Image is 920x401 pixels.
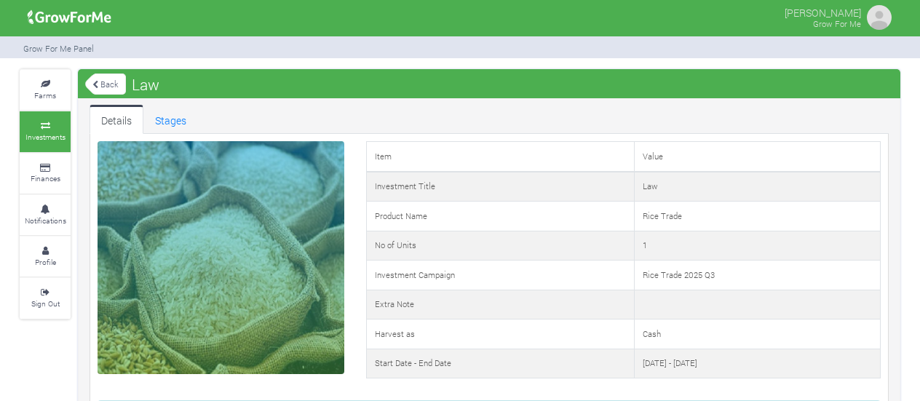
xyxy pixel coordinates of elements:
small: Grow For Me Panel [23,43,94,54]
span: Law [128,70,163,99]
td: Item [366,142,634,172]
td: Law [634,172,880,202]
td: Rice Trade [634,202,880,231]
td: Value [634,142,880,172]
td: Product Name [366,202,634,231]
a: Details [90,105,143,134]
a: Back [85,72,126,96]
td: Investment Campaign [366,261,634,290]
small: Grow For Me [813,18,861,29]
a: Investments [20,111,71,151]
img: growforme image [23,3,116,32]
small: Notifications [25,215,66,226]
a: Finances [20,154,71,194]
a: Profile [20,237,71,277]
small: Sign Out [31,298,60,309]
td: Cash [634,319,880,349]
td: Investment Title [366,172,634,202]
td: Rice Trade 2025 Q3 [634,261,880,290]
a: Notifications [20,195,71,235]
small: Finances [31,173,60,183]
td: Extra Note [366,290,634,319]
td: Start Date - End Date [366,349,634,378]
small: Investments [25,132,66,142]
td: [DATE] - [DATE] [634,349,880,378]
td: 1 [634,231,880,261]
small: Farms [34,90,56,100]
a: Farms [20,70,71,110]
p: [PERSON_NAME] [785,3,861,20]
a: Sign Out [20,278,71,318]
td: No of Units [366,231,634,261]
a: Stages [143,105,198,134]
td: Harvest as [366,319,634,349]
small: Profile [35,257,56,267]
img: growforme image [865,3,894,32]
